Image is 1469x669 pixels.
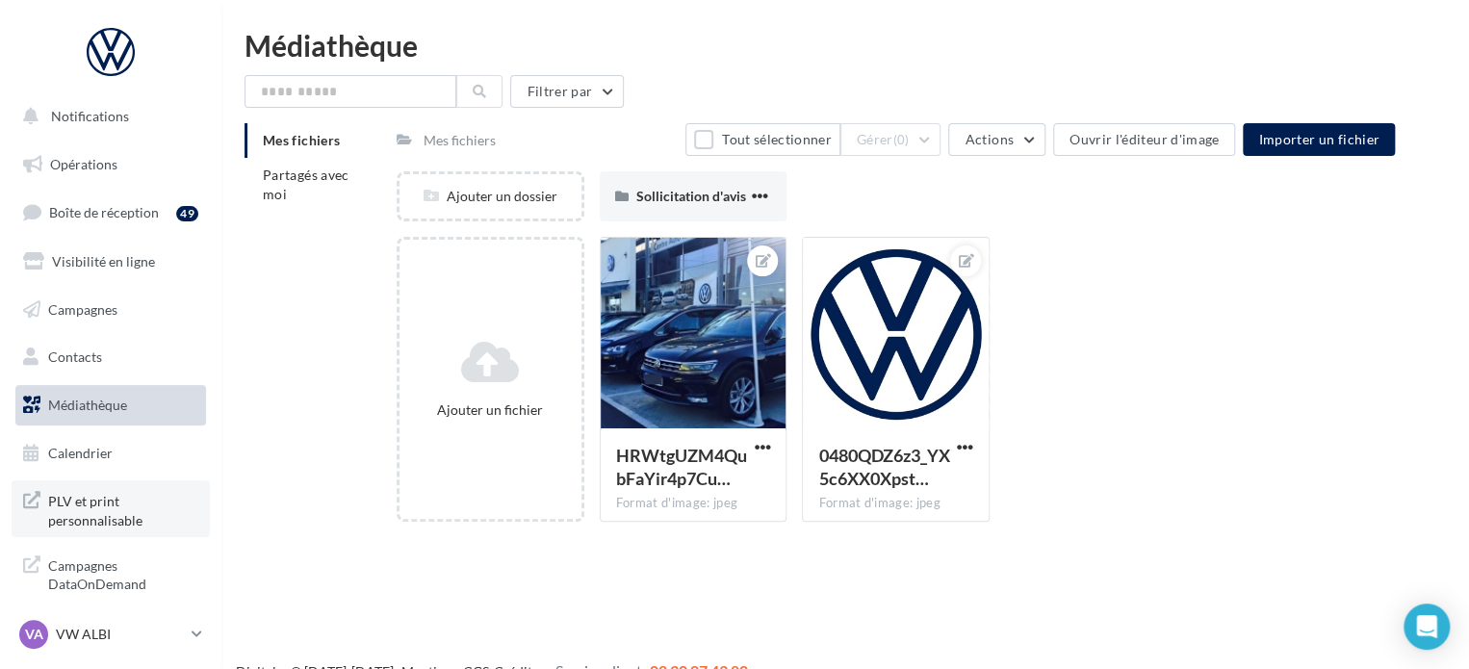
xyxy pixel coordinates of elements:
span: Visibilité en ligne [52,253,155,270]
span: 0480QDZ6z3_YX5c6XX0XpstS3VajzE1j65tp6Le4EFL1pv6mY86_n6tkLfnWTJWXb2X6ISNmBqr2gm1osw=s0 [818,445,949,489]
button: Importer un fichier [1243,123,1395,156]
span: HRWtgUZM4QubFaYir4p7Cu3O4cNsKgQdcvxROTcN52pyAWQI74mxNAzSfVfArWQ3KhWpWyUJ5lQHP83jRQ=s0 [616,445,747,489]
span: Importer un fichier [1258,131,1379,147]
a: PLV et print personnalisable [12,480,210,537]
span: (0) [893,132,910,147]
span: Contacts [48,348,102,365]
button: Notifications [12,96,202,137]
div: Médiathèque [245,31,1446,60]
button: Ouvrir l'éditeur d'image [1053,123,1235,156]
p: VW ALBI [56,625,184,644]
span: Campagnes DataOnDemand [48,553,198,594]
span: Sollicitation d'avis [636,188,746,204]
span: Opérations [50,156,117,172]
span: Notifications [51,108,129,124]
span: Mes fichiers [263,132,340,148]
span: Partagés avec moi [263,167,349,202]
a: Contacts [12,337,210,377]
div: Ajouter un fichier [407,400,574,420]
button: Actions [948,123,1044,156]
button: Gérer(0) [840,123,941,156]
span: VA [25,625,43,644]
div: Open Intercom Messenger [1404,604,1450,650]
span: Médiathèque [48,397,127,413]
a: Médiathèque [12,385,210,425]
a: Calendrier [12,433,210,474]
a: Boîte de réception49 [12,192,210,233]
button: Tout sélectionner [685,123,839,156]
a: Opérations [12,144,210,185]
span: Boîte de réception [49,204,159,220]
div: Mes fichiers [424,131,496,150]
a: Visibilité en ligne [12,242,210,282]
div: 49 [176,206,198,221]
div: Format d'image: jpeg [818,495,973,512]
a: Campagnes [12,290,210,330]
span: Actions [965,131,1013,147]
a: VA VW ALBI [15,616,206,653]
a: Campagnes DataOnDemand [12,545,210,602]
div: Ajouter un dossier [399,187,581,206]
span: PLV et print personnalisable [48,488,198,529]
span: Calendrier [48,445,113,461]
div: Format d'image: jpeg [616,495,771,512]
span: Campagnes [48,300,117,317]
button: Filtrer par [510,75,624,108]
